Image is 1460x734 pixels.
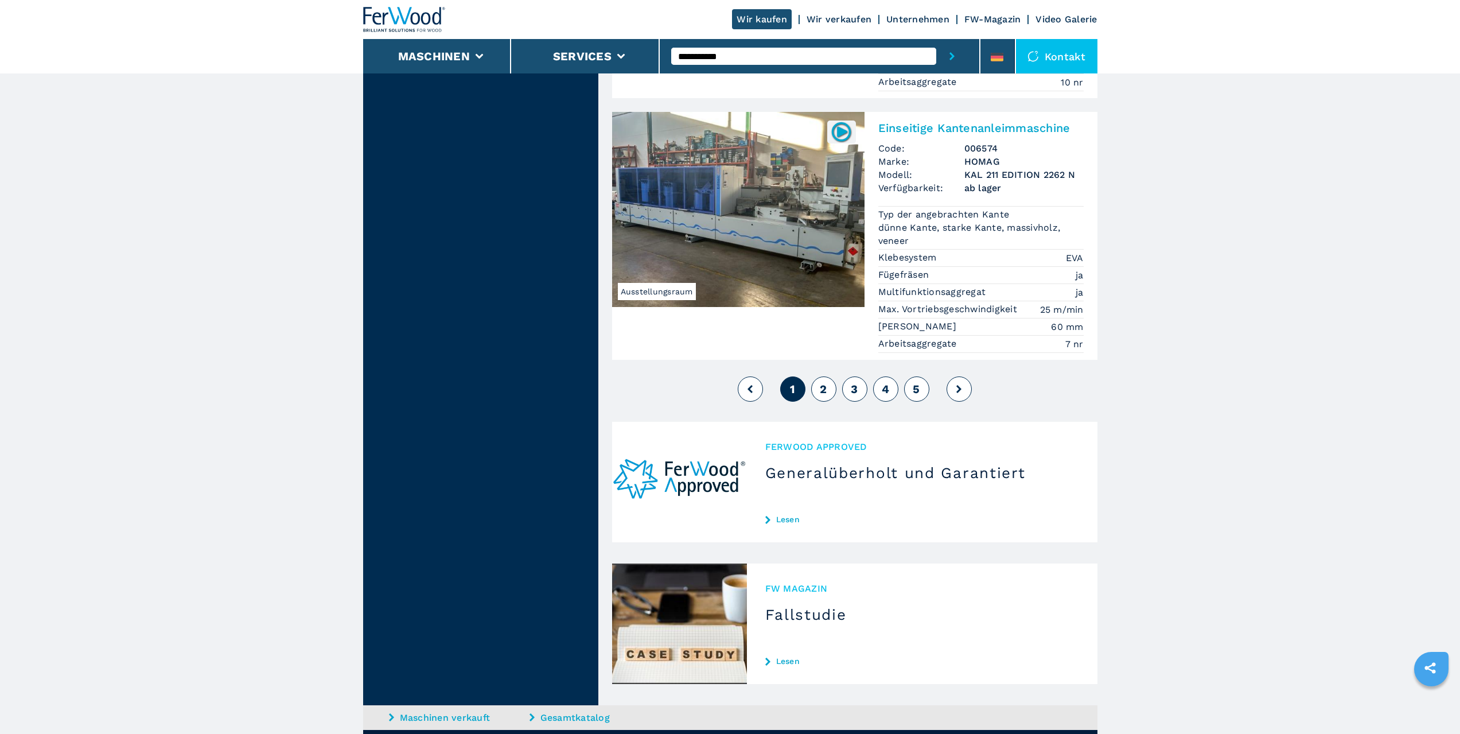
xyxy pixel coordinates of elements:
a: Lesen [765,515,1079,524]
p: [PERSON_NAME] [878,320,960,333]
div: Kontakt [1016,39,1097,73]
h3: 006574 [964,142,1084,155]
span: 1 [790,382,795,396]
span: Code: [878,142,964,155]
em: ja [1076,269,1084,282]
span: Marke: [878,155,964,168]
h3: HOMAG [964,155,1084,168]
a: Gesamtkatalog [530,711,667,724]
a: sharethis [1416,654,1445,682]
button: 3 [842,376,867,402]
img: Einseitige Kantenanleimmaschine HOMAG KAL 211 EDITION 2262 N [612,112,865,307]
em: 7 nr [1065,337,1084,351]
span: Verfügbarkeit: [878,181,964,195]
em: dünne Kante, starke Kante, massivholz, veneer [878,221,1084,247]
button: submit-button [936,39,968,73]
a: Unternehmen [886,14,949,25]
span: FW MAGAZIN [765,582,1079,595]
p: Arbeitsaggregate [878,337,960,350]
em: 60 mm [1051,320,1083,333]
h3: Generalüberholt und Garantiert [765,464,1079,482]
span: 5 [913,382,920,396]
span: ab lager [964,181,1084,195]
h3: KAL 211 EDITION 2262 N [964,168,1084,181]
a: Wir kaufen [732,9,792,29]
p: Klebesystem [878,251,940,264]
span: Ferwood Approved [765,440,1079,453]
a: Lesen [765,657,1079,666]
em: 10 nr [1061,76,1083,89]
span: Modell: [878,168,964,181]
img: Generalüberholt und Garantiert [612,422,747,542]
button: 4 [873,376,898,402]
iframe: Chat [1411,682,1451,725]
img: Ferwood [363,7,446,32]
a: Video Galerie [1035,14,1097,25]
img: 006574 [830,121,852,143]
a: FW-Magazin [964,14,1021,25]
a: Maschinen verkauft [389,711,527,724]
img: Fallstudie [612,564,747,684]
button: Services [553,49,612,63]
span: 2 [820,382,827,396]
p: Arbeitsaggregate [878,76,960,88]
button: 1 [780,376,805,402]
h3: Fallstudie [765,605,1079,624]
a: Einseitige Kantenanleimmaschine HOMAG KAL 211 EDITION 2262 NAusstellungsraum006574Einseitige Kant... [612,112,1097,360]
h2: Einseitige Kantenanleimmaschine [878,121,1084,135]
em: 25 m/min [1040,303,1084,316]
p: Max. Vortriebsgeschwindigkeit [878,303,1021,316]
span: 3 [851,382,858,396]
button: Maschinen [398,49,470,63]
span: 4 [882,382,889,396]
p: Fügefräsen [878,269,932,281]
button: 2 [811,376,836,402]
p: Typ der angebrachten Kante [878,208,1013,221]
span: Ausstellungsraum [618,283,696,300]
button: 5 [904,376,929,402]
img: Kontakt [1027,51,1039,62]
p: Multifunktionsaggregat [878,286,989,298]
em: EVA [1066,251,1084,265]
a: Wir verkaufen [807,14,871,25]
em: ja [1076,286,1084,299]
